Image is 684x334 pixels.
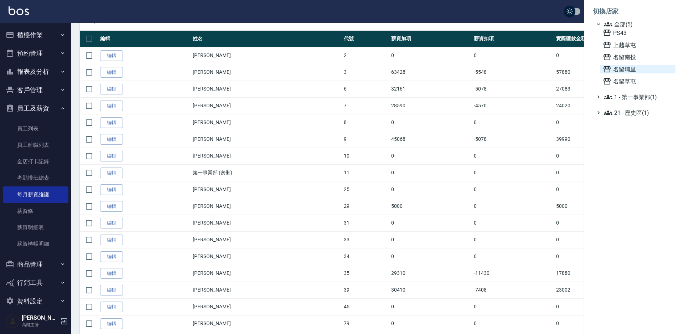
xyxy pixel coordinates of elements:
span: 名留草屯 [603,77,673,86]
span: 名留南投 [603,53,673,61]
li: 切換店家 [593,3,675,20]
span: 名留埔里 [603,65,673,73]
span: PS43 [603,29,673,37]
span: 上越草屯 [603,41,673,49]
span: 21 - 歷史區(1) [604,108,673,117]
span: 全部(5) [604,20,673,29]
span: 1 - 第一事業部(1) [604,93,673,101]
